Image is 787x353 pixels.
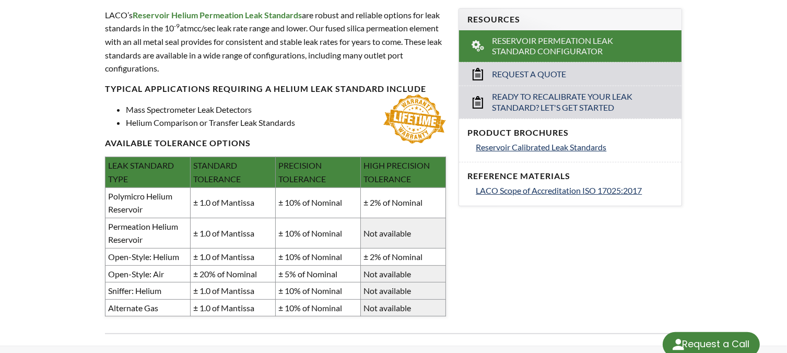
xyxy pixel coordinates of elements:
a: Ready to Recalibrate Your Leak Standard? Let's Get Started [459,86,682,119]
td: Not available [361,299,446,316]
td: ± 1.0 of Mantissa [190,218,275,248]
td: Open-Style: Air [105,265,190,283]
td: ± 1.0 of Mantissa [190,283,275,300]
li: Helium Comparison or Transfer Leak Standards [126,116,447,130]
h4: Typical applications requiring a helium leak standard include [105,84,447,95]
td: Polymicro Helium Reservoir [105,187,190,218]
td: Permeation Helium Reservoir [105,218,190,248]
td: ± 2% of Nominal [361,187,446,218]
span: LEAK STANDARD TYPE [108,160,174,184]
td: ± 2% of Nominal [361,249,446,266]
span: STANDARD TOLERANCE [193,160,241,184]
span: HIGH PRECISION TOLERANCE [363,160,430,184]
h4: Resources [467,14,673,25]
span: PRECISION TOLERANCE [278,160,326,184]
p: LACO’s are robust and reliable options for leak standards in the 10 atmcc/sec leak rate range and... [105,8,447,75]
td: ± 10% of Nominal [276,187,361,218]
td: ± 1.0 of Mantissa [190,249,275,266]
a: Reservoir Calibrated Leak Standards [476,140,673,154]
a: Reservoir Permeation Leak Standard Configurator [459,30,682,63]
td: Not available [361,283,446,300]
td: ± 20% of Nominal [190,265,275,283]
span: Request a Quote [492,69,566,80]
td: ± 10% of Nominal [276,283,361,300]
td: Not available [361,218,446,248]
span: Reservoir Permeation Leak Standard Configurator [492,36,650,57]
td: ± 10% of Nominal [276,249,361,266]
td: ± 10% of Nominal [276,299,361,316]
sup: -9 [174,22,180,30]
td: ± 10% of Nominal [276,218,361,248]
td: Open-Style: Helium [105,249,190,266]
span: LACO Scope of Accreditation ISO 17025:2017 [476,185,642,195]
a: Request a Quote [459,62,682,86]
li: Mass Spectrometer Leak Detectors [126,103,447,116]
h4: available Tolerance options [105,138,447,149]
td: Alternate Gas [105,299,190,316]
td: ± 1.0 of Mantissa [190,299,275,316]
td: ± 5% of Nominal [276,265,361,283]
span: Reservoir Calibrated Leak Standards [476,142,606,152]
td: ± 1.0 of Mantissa [190,187,275,218]
span: Ready to Recalibrate Your Leak Standard? Let's Get Started [492,91,650,113]
a: LACO Scope of Accreditation ISO 17025:2017 [476,184,673,197]
h4: Product Brochures [467,127,673,138]
img: Lifetime-Warranty.png [383,95,446,144]
img: round button [670,336,687,353]
strong: Reservoir Helium Permeation Leak Standards [133,10,302,20]
td: Sniffer: Helium [105,283,190,300]
h4: Reference Materials [467,171,673,182]
td: Not available [361,265,446,283]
